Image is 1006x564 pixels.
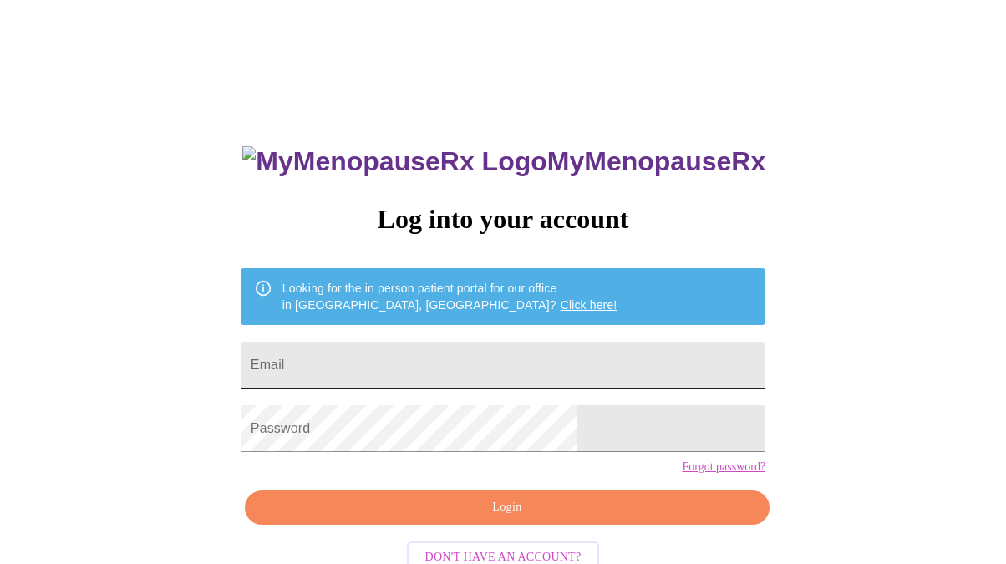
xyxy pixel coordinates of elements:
[561,298,617,312] a: Click here!
[242,146,765,177] h3: MyMenopauseRx
[242,146,546,177] img: MyMenopauseRx Logo
[282,273,617,320] div: Looking for the in person patient portal for our office in [GEOGRAPHIC_DATA], [GEOGRAPHIC_DATA]?
[245,490,770,525] button: Login
[241,204,765,235] h3: Log into your account
[403,548,604,562] a: Don't have an account?
[682,460,765,474] a: Forgot password?
[264,497,750,518] span: Login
